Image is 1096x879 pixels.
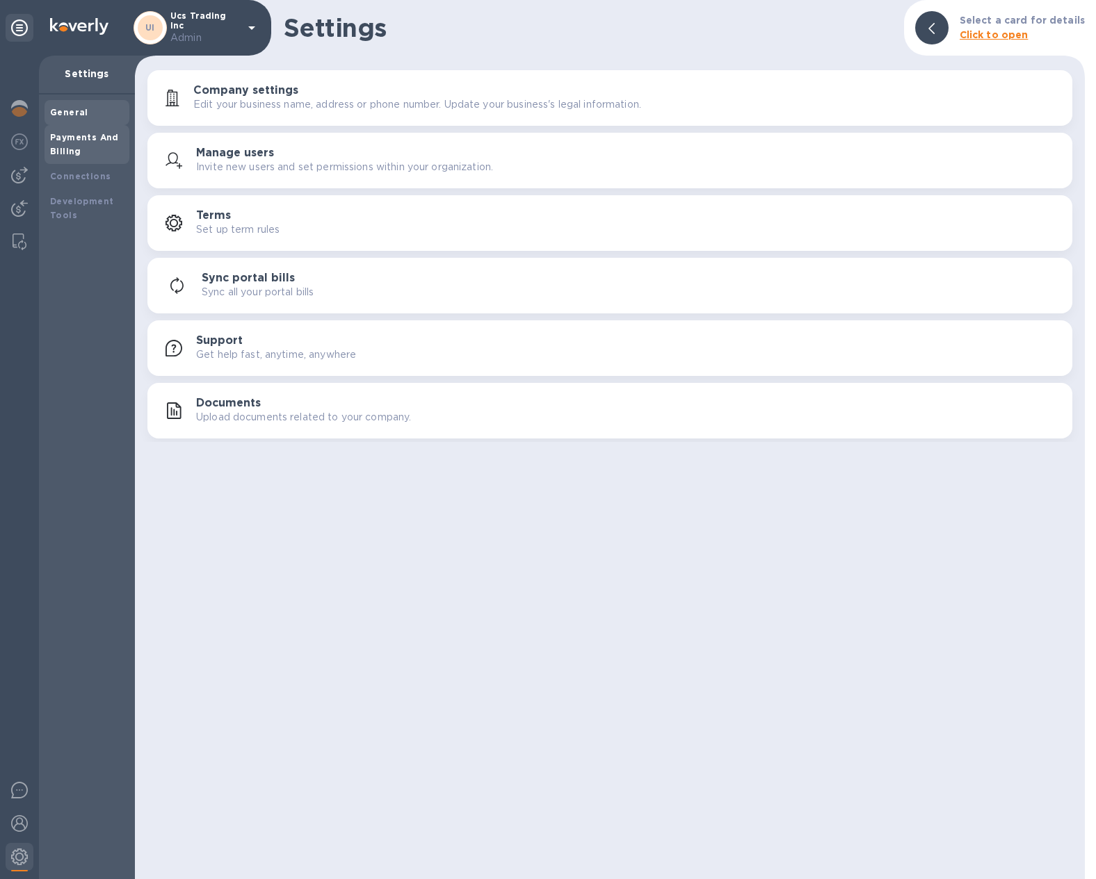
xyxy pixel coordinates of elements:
[196,410,411,425] p: Upload documents related to your company.
[147,320,1072,376] button: SupportGet help fast, anytime, anywhere
[147,70,1072,126] button: Company settingsEdit your business name, address or phone number. Update your business's legal in...
[170,31,240,45] p: Admin
[145,22,155,33] b: UI
[147,383,1072,438] button: DocumentsUpload documents related to your company.
[50,171,111,181] b: Connections
[196,160,493,174] p: Invite new users and set permissions within your organization.
[170,11,240,45] p: Ucs Trading Inc
[193,84,298,97] h3: Company settings
[196,334,243,347] h3: Support
[50,196,113,220] b: Development Tools
[50,132,119,156] b: Payments And Billing
[196,147,274,160] h3: Manage users
[6,14,33,42] div: Unpin categories
[196,209,231,222] h3: Terms
[960,15,1085,26] b: Select a card for details
[50,18,108,35] img: Logo
[196,347,356,362] p: Get help fast, anytime, anywhere
[147,133,1072,188] button: Manage usersInvite new users and set permissions within your organization.
[196,222,280,237] p: Set up term rules
[960,29,1029,40] b: Click to open
[202,272,295,285] h3: Sync portal bills
[147,195,1072,251] button: TermsSet up term rules
[284,13,893,42] h1: Settings
[196,397,261,410] h3: Documents
[193,97,641,112] p: Edit your business name, address or phone number. Update your business's legal information.
[11,133,28,150] img: Foreign exchange
[50,67,124,81] p: Settings
[202,285,314,299] p: Sync all your portal bills
[50,107,88,117] b: General
[147,258,1072,313] button: Sync portal billsSync all your portal bills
